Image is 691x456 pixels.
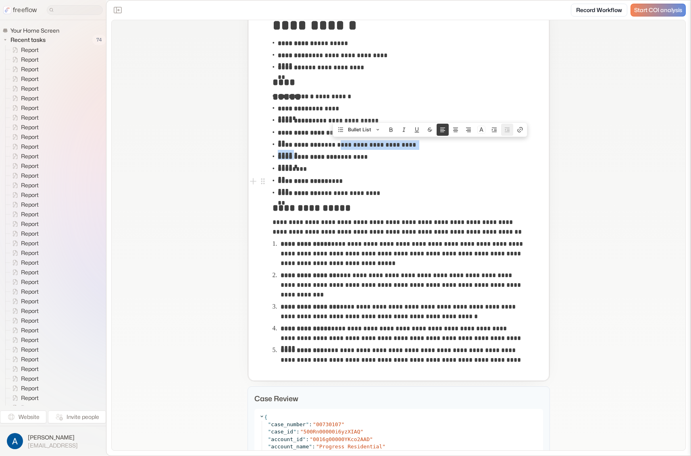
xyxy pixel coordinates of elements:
span: Report [19,307,41,315]
a: Report [6,316,42,325]
a: Report [6,287,42,296]
a: Report [6,171,42,180]
a: Report [6,142,42,151]
button: Bold [385,124,397,136]
span: " [306,421,309,427]
button: Close the sidebar [111,4,124,17]
a: Report [6,403,42,412]
span: Report [19,181,41,189]
span: : [312,444,315,450]
a: Report [6,151,42,161]
a: Report [6,180,42,190]
a: Report [6,296,42,306]
a: Report [6,64,42,74]
button: Bullet List [334,124,384,136]
p: freeflow [13,5,37,15]
button: Underline [411,124,423,136]
a: Report [6,393,42,403]
span: " [382,444,385,450]
a: Report [6,345,42,354]
a: Record Workflow [571,4,627,17]
span: " [341,421,345,427]
a: Report [6,306,42,316]
a: Report [6,219,42,229]
a: Report [6,364,42,374]
button: Align text center [450,124,462,136]
span: Report [19,336,41,344]
span: account_name [271,444,309,450]
span: " [293,429,296,435]
span: Report [19,249,41,257]
button: Unnest block [501,124,513,136]
span: Report [19,133,41,141]
span: Report [19,278,41,286]
a: Start COI analysis [631,4,686,17]
a: Report [6,200,42,209]
a: Report [6,132,42,142]
span: 500Rn00000i6yzXIAQ [304,429,360,435]
a: Report [6,93,42,103]
span: Report [19,220,41,228]
span: " [310,436,313,442]
span: Report [19,56,41,64]
img: profile [7,433,23,449]
button: Align text left [437,124,449,136]
span: Report [19,288,41,296]
span: Report [19,230,41,238]
p: Case Review [254,393,543,404]
button: Colors [475,124,487,136]
a: freeflow [3,5,37,15]
span: " [300,429,304,435]
span: Report [19,162,41,170]
span: " [370,436,373,442]
a: Report [6,229,42,238]
a: Report [6,354,42,364]
a: Report [6,84,42,93]
span: " [309,444,312,450]
button: Open block menu [258,176,268,186]
span: Your Home Screen [9,27,62,35]
span: Report [19,355,41,363]
a: Report [6,190,42,200]
span: " [313,421,316,427]
button: Nest block [488,124,500,136]
span: Start COI analysis [634,7,682,14]
a: Report [6,113,42,122]
span: { [264,414,268,421]
span: Report [19,210,41,218]
a: Report [6,258,42,267]
span: Report [19,114,41,122]
span: " [268,444,271,450]
span: Report [19,239,41,247]
a: Report [6,374,42,383]
span: Progress Residential [319,444,383,450]
span: Report [19,65,41,73]
span: Report [19,317,41,325]
button: Add block [248,176,258,186]
span: : [296,429,300,435]
span: " [268,421,271,427]
span: account_id [271,436,302,442]
a: Your Home Screen [2,27,62,35]
a: Report [6,267,42,277]
a: Report [6,55,42,64]
span: Report [19,404,41,412]
span: Report [19,365,41,373]
a: Report [6,45,42,55]
span: Report [19,297,41,305]
a: Report [6,209,42,219]
span: Report [19,384,41,392]
span: : [306,436,309,442]
span: Report [19,104,41,112]
span: Report [19,152,41,160]
span: Report [19,143,41,151]
span: Report [19,85,41,93]
span: Report [19,123,41,131]
span: [PERSON_NAME] [28,433,78,441]
button: Recent tasks [2,35,49,45]
span: Report [19,191,41,199]
button: Strike [424,124,436,136]
span: Recent tasks [9,36,48,44]
span: [EMAIL_ADDRESS] [28,442,78,449]
button: Italic [398,124,410,136]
